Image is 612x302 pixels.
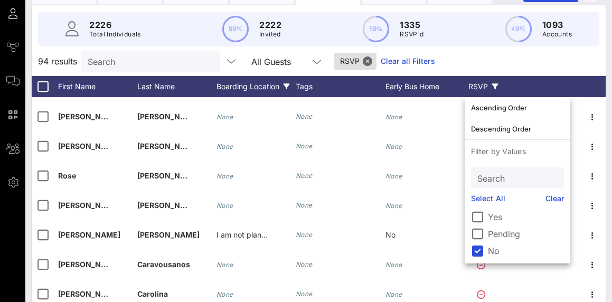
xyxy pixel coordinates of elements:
div: All Guests [251,57,291,67]
a: Clear all Filters [381,55,435,67]
span: [PERSON_NAME] [137,230,200,239]
span: [PERSON_NAME] [58,289,120,298]
div: Early Bus Home [385,76,465,97]
a: Select All [471,193,505,204]
p: 2222 [259,18,281,31]
span: 94 results [38,55,77,68]
a: Clear [545,193,564,204]
i: None [296,112,313,120]
span: No [385,230,396,239]
p: 1335 [400,18,423,31]
i: None [385,172,402,180]
span: [PERSON_NAME] [58,260,120,269]
p: RSVP`d [400,29,423,40]
span: [PERSON_NAME] [137,201,200,210]
span: [PERSON_NAME] [58,112,120,121]
i: None [216,172,233,180]
div: Descending Order [471,125,564,133]
i: None [296,201,313,209]
span: [PERSON_NAME] [58,230,120,239]
span: [PERSON_NAME] [137,141,200,150]
i: None [385,143,402,150]
span: RSVP [340,53,370,70]
label: Pending [488,229,564,239]
i: None [296,172,313,180]
span: [PERSON_NAME] [58,201,120,210]
p: Total Individuals [89,29,141,40]
i: None [296,290,313,298]
label: Yes [488,212,564,222]
span: I am not planning to take a shuttle. [216,230,336,239]
i: None [216,143,233,150]
i: None [296,142,313,150]
i: None [216,113,233,121]
div: RSVP [465,76,502,97]
i: None [385,202,402,210]
div: All Guests [245,51,329,72]
span: [PERSON_NAME] [137,171,200,180]
p: Accounts [542,29,572,40]
i: None [216,202,233,210]
i: None [216,261,233,269]
span: Caravousanos [137,260,190,269]
i: None [385,113,402,121]
p: Invited [259,29,281,40]
div: Last Name [137,76,216,97]
label: No [488,246,564,256]
i: None [385,261,402,269]
span: [PERSON_NAME] [58,141,120,150]
span: Rose [58,171,76,180]
span: [PERSON_NAME] [137,112,200,121]
p: Filter by Values [465,140,570,163]
i: None [296,260,313,268]
div: First Name [58,76,137,97]
button: Close [363,56,372,66]
i: None [216,290,233,298]
div: Tags [296,76,385,97]
p: 2226 [89,18,141,31]
span: Carolina [137,289,168,298]
i: None [296,231,313,239]
p: 1093 [542,18,572,31]
div: Ascending Order [471,103,564,112]
div: Boarding Location [216,76,296,97]
i: None [385,290,402,298]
